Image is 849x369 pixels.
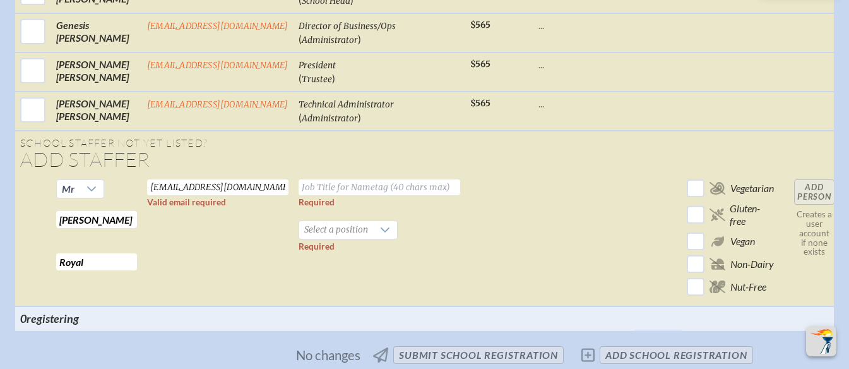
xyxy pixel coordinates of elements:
[794,210,834,257] p: Creates a user account if none exists
[147,99,288,110] a: [EMAIL_ADDRESS][DOMAIN_NAME]
[470,98,490,109] span: $565
[56,211,137,228] input: First Name
[27,312,79,325] span: registering
[470,20,490,30] span: $565
[147,197,226,207] label: Valid email required
[302,74,332,85] span: Trustee
[51,13,142,52] td: Genesis [PERSON_NAME]
[299,33,302,45] span: (
[299,21,396,32] span: Director of Business/Ops
[538,58,629,71] p: ...
[62,183,74,195] span: Mr
[51,92,142,131] td: [PERSON_NAME] [PERSON_NAME]
[147,21,288,32] a: [EMAIL_ADDRESS][DOMAIN_NAME]
[299,72,302,84] span: (
[809,329,834,354] img: To the top
[299,60,336,71] span: President
[538,97,629,110] p: ...
[299,197,335,207] label: Required
[15,306,142,330] th: 0
[806,326,836,356] button: Scroll Top
[51,52,142,92] td: [PERSON_NAME] [PERSON_NAME]
[302,113,358,124] span: Administrator
[730,258,774,270] span: Non-Dairy
[302,35,358,45] span: Administrator
[147,60,288,71] a: [EMAIL_ADDRESS][DOMAIN_NAME]
[358,111,361,123] span: )
[358,33,361,45] span: )
[730,202,774,227] span: Gluten-free
[299,99,394,110] span: Technical Administrator
[299,111,302,123] span: (
[57,180,80,198] span: Mr
[299,241,335,251] label: Required
[538,19,629,32] p: ...
[332,72,335,84] span: )
[56,253,137,270] input: Last Name
[296,348,360,362] span: No changes
[299,221,373,239] span: Select a position
[730,281,766,293] span: Nut-Free
[470,59,490,70] span: $565
[730,182,774,195] span: Vegetarian
[299,179,460,195] input: Job Title for Nametag (40 chars max)
[147,179,288,195] input: Email
[730,235,755,248] span: Vegan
